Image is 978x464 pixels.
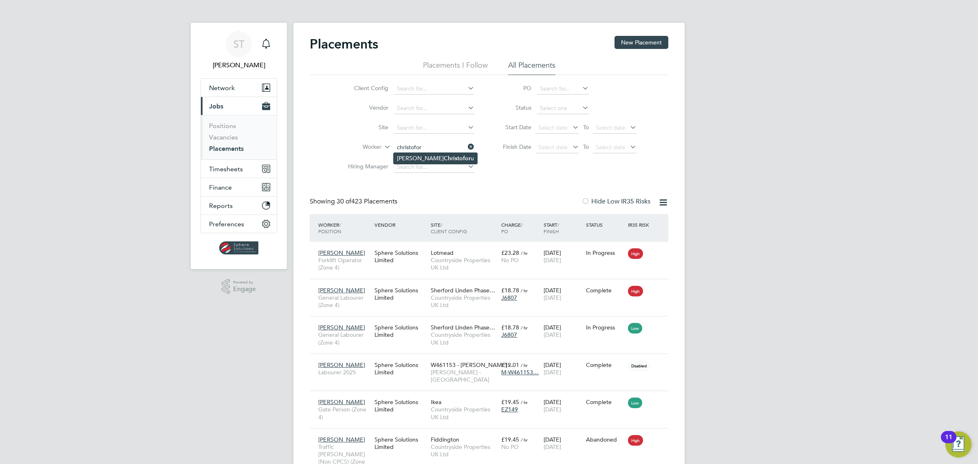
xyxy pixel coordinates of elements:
[945,431,971,457] button: Open Resource Center, 11 new notifications
[318,256,370,271] span: Forklift Operator (Zone 4)
[394,122,474,134] input: Search for...
[628,360,650,371] span: Disabled
[431,406,497,420] span: Countryside Properties UK Ltd
[542,283,584,305] div: [DATE]
[394,153,477,164] li: [PERSON_NAME] u
[501,361,519,369] span: £19.01
[508,60,555,75] li: All Placements
[318,361,365,369] span: [PERSON_NAME]
[201,115,277,159] div: Jobs
[586,324,624,331] div: In Progress
[429,217,499,239] div: Site
[191,23,287,269] nav: Main navigation
[200,60,277,70] span: Selin Thomas
[544,443,561,451] span: [DATE]
[542,320,584,342] div: [DATE]
[372,394,429,417] div: Sphere Solutions Limited
[544,294,561,301] span: [DATE]
[318,294,370,309] span: General Labourer (Zone 4)
[318,398,365,406] span: [PERSON_NAME]
[341,163,388,170] label: Hiring Manager
[501,256,519,264] span: No PO
[219,241,259,254] img: spheresolutions-logo-retina.png
[201,97,277,115] button: Jobs
[341,124,388,131] label: Site
[372,357,429,380] div: Sphere Solutions Limited
[544,331,561,338] span: [DATE]
[316,431,668,438] a: [PERSON_NAME]Traffic [PERSON_NAME] (Non CPCS) (Zone 4)Sphere Solutions LimitedFiddingtonCountrysi...
[538,144,568,151] span: Select date
[626,217,654,232] div: IR35 Risk
[501,436,519,443] span: £19.45
[628,248,643,259] span: High
[423,60,488,75] li: Placements I Follow
[444,155,471,162] b: Christofor
[200,31,277,70] a: ST[PERSON_NAME]
[318,249,365,256] span: [PERSON_NAME]
[316,282,668,289] a: [PERSON_NAME]General Labourer (Zone 4)Sphere Solutions LimitedSherford Linden Phase…Countryside P...
[501,406,518,413] span: EZ149
[495,143,531,150] label: Finish Date
[431,443,497,458] span: Countryside Properties UK Ltd
[596,124,625,131] span: Select date
[582,197,650,205] label: Hide Low IR35 Risks
[372,217,429,232] div: Vendor
[200,241,277,254] a: Go to home page
[431,324,495,331] span: Sherford Linden Phase…
[201,160,277,178] button: Timesheets
[501,294,517,301] span: J6807
[431,249,454,256] span: Lotmead
[615,36,668,49] button: New Placement
[521,250,528,256] span: / hr
[341,104,388,111] label: Vendor
[544,221,559,234] span: / Finish
[394,83,474,95] input: Search for...
[431,256,497,271] span: Countryside Properties UK Ltd
[318,287,365,294] span: [PERSON_NAME]
[316,394,668,401] a: [PERSON_NAME]Gate Person (Zone 4)Sphere Solutions LimitedIkeaCountryside Properties UK Ltd£19.45 ...
[201,215,277,233] button: Preferences
[501,369,539,376] span: M-W461153…
[495,124,531,131] label: Start Date
[316,319,668,326] a: [PERSON_NAME]General Labourer (Zone 4)Sphere Solutions LimitedSherford Linden Phase…Countryside P...
[209,84,235,92] span: Network
[628,323,642,334] span: Low
[233,286,256,293] span: Engage
[318,369,370,376] span: Labourer 2025
[201,197,277,214] button: Reports
[310,36,378,52] h2: Placements
[209,133,238,141] a: Vacancies
[521,362,528,368] span: / hr
[628,398,642,408] span: Low
[945,437,952,448] div: 11
[209,220,244,228] span: Preferences
[501,443,519,451] span: No PO
[372,320,429,342] div: Sphere Solutions Limited
[431,221,467,234] span: / Client Config
[521,437,528,443] span: / hr
[318,406,370,420] span: Gate Person (Zone 4)
[209,165,243,173] span: Timesheets
[431,287,495,294] span: Sherford Linden Phase…
[431,398,441,406] span: Ikea
[501,249,519,256] span: £23.28
[584,217,626,232] div: Status
[318,331,370,346] span: General Labourer (Zone 4)
[394,161,474,173] input: Search for...
[337,197,351,205] span: 30 of
[501,221,522,234] span: / PO
[316,245,668,252] a: [PERSON_NAME]Forklift Operator (Zone 4)Sphere Solutions LimitedLotmeadCountryside Properties UK L...
[201,178,277,196] button: Finance
[537,103,589,114] input: Select one
[209,183,232,191] span: Finance
[318,436,365,443] span: [PERSON_NAME]
[521,325,528,331] span: / hr
[431,331,497,346] span: Countryside Properties UK Ltd
[586,361,624,369] div: Complete
[628,435,643,446] span: High
[335,143,381,151] label: Worker
[501,324,519,331] span: £18.78
[310,197,399,206] div: Showing
[542,432,584,455] div: [DATE]
[209,145,244,152] a: Placements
